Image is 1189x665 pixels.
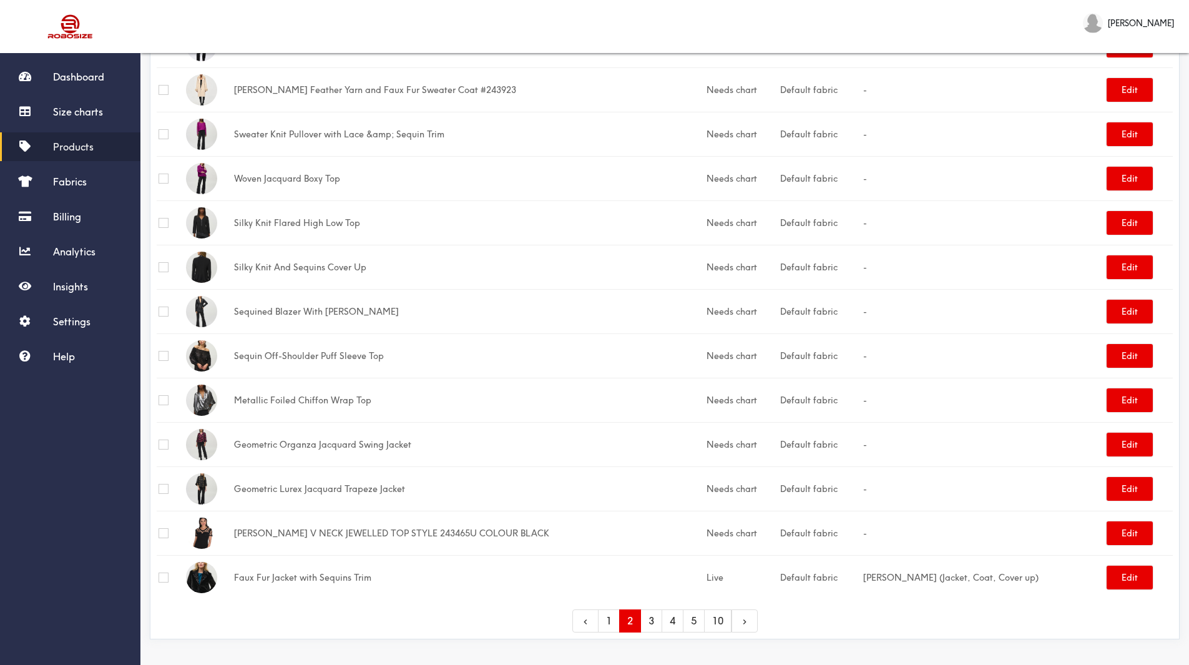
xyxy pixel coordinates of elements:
[1083,13,1103,33] img: Ziba Couture
[861,466,1105,511] td: -
[1107,300,1153,323] button: Edit
[1107,211,1153,235] button: Edit
[861,200,1105,245] td: -
[683,609,705,633] a: 5
[640,609,662,633] a: 3
[53,140,94,153] span: Products
[778,112,861,156] td: Default fabric
[705,378,778,422] td: Needs chart
[662,609,683,633] a: 4
[53,106,103,118] span: Size charts
[705,245,778,289] td: Needs chart
[863,572,1039,583] a: [PERSON_NAME] (Jacket, Coat, Cover up)
[778,289,861,333] td: Default fabric
[53,350,75,363] span: Help
[1107,122,1153,146] button: Edit
[861,422,1105,466] td: -
[861,333,1105,378] td: -
[861,378,1105,422] td: -
[778,333,861,378] td: Default fabric
[232,245,705,289] td: Silky Knit And Sequins Cover Up
[232,289,705,333] td: Sequined Blazer With [PERSON_NAME]
[705,67,778,112] td: Needs chart
[704,609,732,633] a: 10
[705,333,778,378] td: Needs chart
[861,511,1105,555] td: -
[1107,521,1153,545] button: Edit
[778,245,861,289] td: Default fabric
[53,175,87,188] span: Fabrics
[778,200,861,245] td: Default fabric
[598,609,620,633] a: 1
[53,280,88,293] span: Insights
[778,378,861,422] td: Default fabric
[232,378,705,422] td: Metallic Foiled Chiffon Wrap Top
[232,67,705,112] td: [PERSON_NAME] Feather Yarn and Faux Fur Sweater Coat #243923
[705,200,778,245] td: Needs chart
[861,289,1105,333] td: -
[232,200,705,245] td: Silky Knit Flared High Low Top
[778,466,861,511] td: Default fabric
[705,555,778,599] td: Live
[232,112,705,156] td: Sweater Knit Pullover with Lace &amp; Sequin Trim
[705,156,778,200] td: Needs chart
[778,67,861,112] td: Default fabric
[53,315,91,328] span: Settings
[861,112,1105,156] td: -
[232,555,705,599] td: Faux Fur Jacket with Sequins Trim
[705,289,778,333] td: Needs chart
[619,609,641,633] a: 2
[1107,78,1153,102] button: Edit
[861,245,1105,289] td: -
[1107,167,1153,190] button: Edit
[232,466,705,511] td: Geometric Lurex Jacquard Trapeze Jacket
[778,511,861,555] td: Default fabric
[778,555,861,599] td: Default fabric
[1107,477,1153,501] button: Edit
[232,422,705,466] td: Geometric Organza Jacquard Swing Jacket
[232,156,705,200] td: Woven Jacquard Boxy Top
[1107,388,1153,412] button: Edit
[861,156,1105,200] td: -
[24,9,117,44] img: Robosize
[705,112,778,156] td: Needs chart
[1107,255,1153,279] button: Edit
[1108,16,1174,30] span: [PERSON_NAME]
[778,422,861,466] td: Default fabric
[232,511,705,555] td: [PERSON_NAME] V NECK JEWELLED TOP STYLE 243465U COLOUR BLACK
[705,511,778,555] td: Needs chart
[53,210,81,223] span: Billing
[232,333,705,378] td: Sequin Off-Shoulder Puff Sleeve Top
[705,466,778,511] td: Needs chart
[53,71,104,83] span: Dashboard
[778,156,861,200] td: Default fabric
[53,245,95,258] span: Analytics
[705,422,778,466] td: Needs chart
[1107,566,1153,589] button: Edit
[1107,344,1153,368] button: Edit
[1107,433,1153,456] button: Edit
[861,67,1105,112] td: -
